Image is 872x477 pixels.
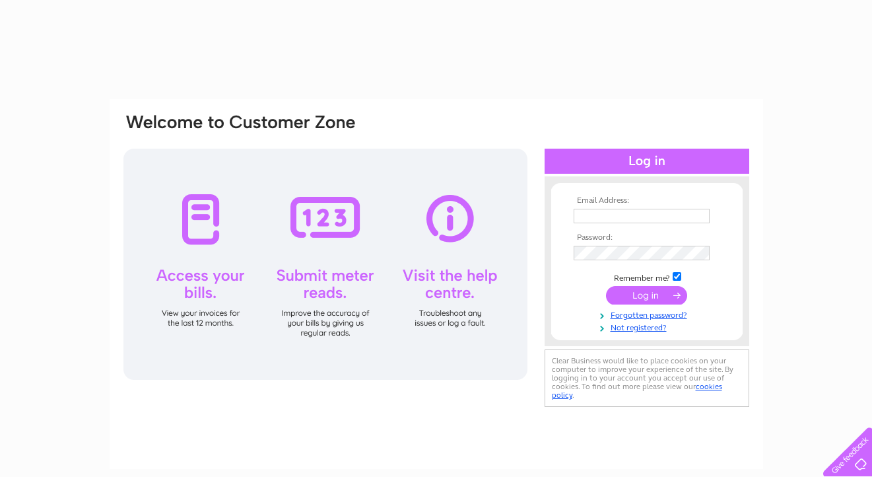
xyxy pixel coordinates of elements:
[694,248,704,259] img: npw-badge-icon-locked.svg
[570,270,723,283] td: Remember me?
[552,382,722,400] a: cookies policy
[570,196,723,205] th: Email Address:
[574,320,723,333] a: Not registered?
[570,233,723,242] th: Password:
[574,308,723,320] a: Forgotten password?
[606,286,687,305] input: Submit
[545,349,749,407] div: Clear Business would like to place cookies on your computer to improve your experience of the sit...
[694,211,704,221] img: npw-badge-icon-locked.svg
